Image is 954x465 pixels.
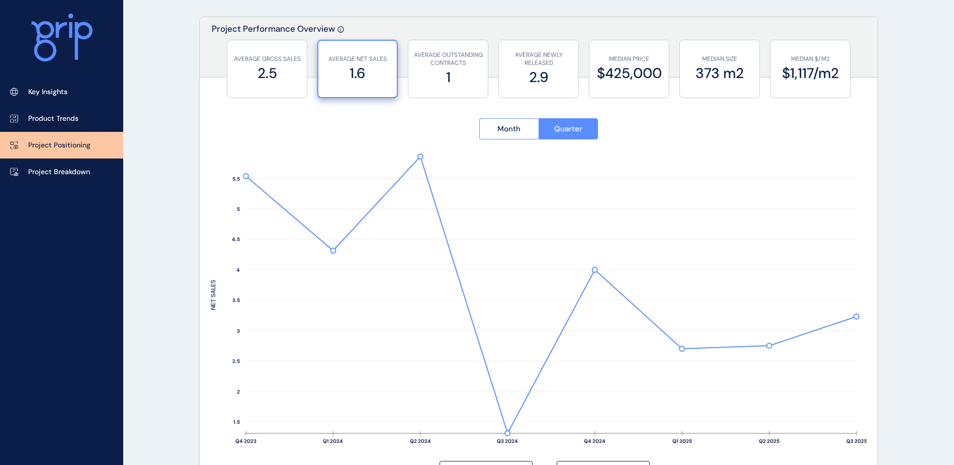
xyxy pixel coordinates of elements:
text: 2.5 [232,358,240,364]
text: Q1 2024 [323,438,343,444]
p: MEDIAN PRICE [594,55,664,63]
label: 2.5 [232,63,302,83]
label: $425,000 [594,63,664,83]
label: 2.9 [504,67,573,87]
text: Q1 2025 [672,438,692,444]
p: Project Breakdown [28,167,90,177]
text: Q4 2024 [584,438,605,444]
text: 4 [236,267,240,273]
label: 373 m2 [685,63,754,83]
text: Q3 2024 [497,438,518,444]
text: 5.5 [232,176,240,182]
p: AVERAGE GROSS SALES [232,55,302,63]
p: MEDIAN $/M2 [775,55,845,63]
p: Key Insights [28,87,67,97]
text: Q3 2025 [846,438,867,444]
p: Product Trends [28,114,78,124]
text: 1.5 [233,419,240,425]
text: 2 [237,389,240,395]
text: Q2 2024 [410,438,431,444]
text: NET SALES [209,280,217,310]
p: MEDIAN SIZE [685,55,754,63]
button: Month [479,118,539,139]
p: Project Positioning [28,140,91,150]
p: AVERAGE NET SALES [323,55,392,63]
label: $1,117/m2 [775,63,845,83]
label: 1.6 [323,63,392,83]
text: 3 [237,328,240,334]
p: AVERAGE OUTSTANDING CONTRACTS [413,51,483,68]
button: Quarter [539,118,598,139]
span: Quarter [554,124,582,134]
p: Project Performance Overview [212,23,335,77]
text: Q4 2023 [235,438,256,444]
span: Month [497,124,521,134]
label: 1 [413,67,483,87]
text: 3.5 [232,297,240,303]
text: 4.5 [232,236,240,243]
text: 5 [237,206,240,212]
text: Q2 2025 [759,438,779,444]
p: AVERAGE NEWLY RELEASED [504,51,573,68]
